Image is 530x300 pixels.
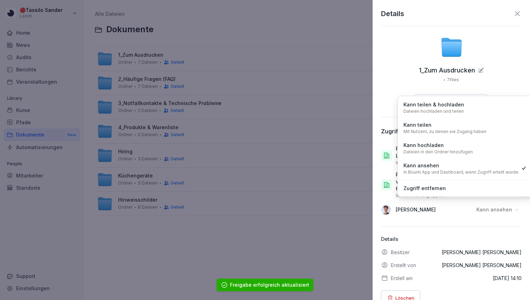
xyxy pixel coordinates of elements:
[391,249,410,256] p: Besitzer
[476,206,512,213] p: Kann ansehen
[403,169,518,175] p: In Bounti App und Dashboard, wenn Zugriff erteilt wurde
[447,77,459,83] p: 7 files
[403,149,473,155] p: Dateien in den Ordner hinzufügen
[419,67,475,74] p: 1_Zum Ausdrucken
[381,8,404,19] p: Details
[415,94,488,110] button: In neuem Tab öffnen
[396,193,444,198] p: Inklusive Untergruppen
[396,206,436,213] p: [PERSON_NAME]
[381,205,391,215] img: kn2k215p28akpshysf7ormw9.png
[403,141,444,149] p: Kann hochladen
[403,109,464,114] p: Dateien hochladen und teilen
[230,281,309,288] div: Freigabe erfolgreich aktualisiert
[493,274,522,282] p: [DATE] 14:10
[403,121,432,129] p: Kann teilen
[442,249,522,256] p: [PERSON_NAME] [PERSON_NAME]
[391,274,413,282] p: Erstell am
[381,235,522,243] p: Details
[396,145,471,159] p: Personen innerhalb von Lanch
[381,128,400,135] div: Zugriff
[391,261,416,269] p: Erstellt von
[396,160,444,166] p: Inklusive Untergruppen
[403,162,439,169] p: Kann ansehen
[403,101,464,109] p: Kann teilen & hochladen
[396,171,446,192] p: Personen innerhalb von Lanch mit Headquarter
[403,129,487,134] p: Mit Nutzern, zu denen sie Zugang haben
[442,261,522,269] p: [PERSON_NAME] [PERSON_NAME]
[403,184,446,192] p: Zugriff entfernen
